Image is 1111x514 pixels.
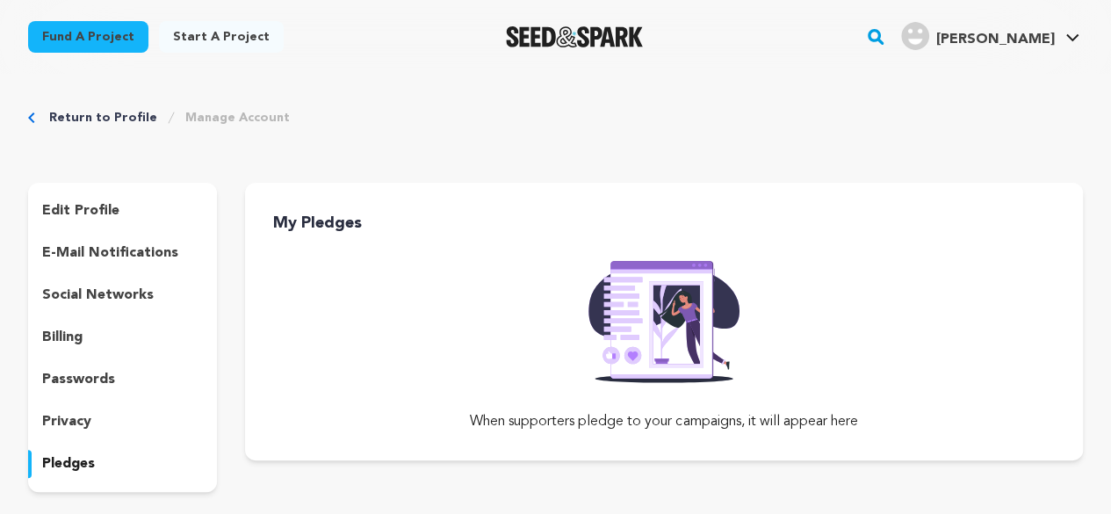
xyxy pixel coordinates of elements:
span: Calin F.'s Profile [898,18,1083,55]
button: billing [28,323,217,351]
p: pledges [42,453,95,474]
div: Breadcrumb [28,109,1083,127]
a: Return to Profile [49,109,157,127]
p: passwords [42,369,115,390]
a: Manage Account [185,109,290,127]
p: When supporters pledge to your campaigns, it will appear here [245,411,1083,432]
span: [PERSON_NAME] [936,33,1055,47]
p: social networks [42,285,154,306]
button: pledges [28,450,217,478]
a: Fund a project [28,21,148,53]
button: edit profile [28,197,217,225]
button: passwords [28,366,217,394]
p: edit profile [42,200,119,221]
a: Start a project [159,21,284,53]
h3: My Pledges [273,211,1083,235]
img: Seed&Spark Rafiki Image [574,250,754,383]
p: privacy [42,411,91,432]
img: Seed&Spark Logo Dark Mode [506,26,644,47]
div: Calin F.'s Profile [901,22,1055,50]
p: billing [42,327,83,348]
button: privacy [28,408,217,436]
img: user.png [901,22,929,50]
a: Calin F.'s Profile [898,18,1083,50]
button: social networks [28,281,217,309]
a: Seed&Spark Homepage [506,26,644,47]
button: e-mail notifications [28,239,217,267]
p: e-mail notifications [42,243,178,264]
